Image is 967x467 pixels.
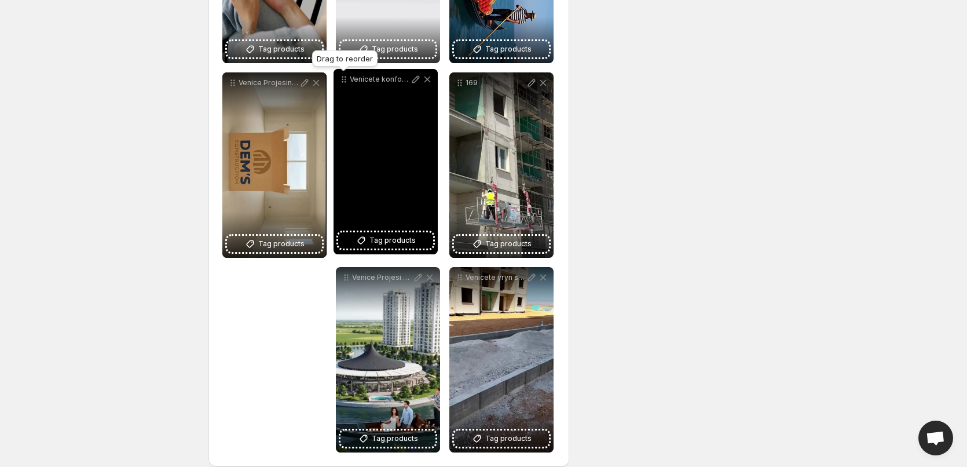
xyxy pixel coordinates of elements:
[454,41,549,57] button: Tag products
[239,78,299,87] p: Venice Projesinin kln kefedin Showroomlarmz ziyaret ederek yarattmz yaam tarzn yakndan grebilirsiniz
[449,267,554,453] div: Venicete yryn suyun zerinde yaayn Artk [GEOGRAPHIC_DATA]Tag products
[222,72,327,258] div: Venice Projesinin kln kefedin Showroomlarmz ziyaret ederek yarattmz yaam tarzn yakndan grebilirsi...
[918,421,953,455] div: Open chat
[485,43,532,55] span: Tag products
[454,236,549,252] button: Tag products
[258,238,305,250] span: Tag products
[338,232,433,249] button: Tag products
[369,235,416,246] span: Tag products
[485,433,532,444] span: Tag products
[336,267,440,453] div: Venice Projesi Kuzey Kbrsn kalbinde lks yaam Yeni sat kampanyas ile hayalinizdeki ev imdi sizi be...
[372,433,418,444] span: Tag products
[485,238,532,250] span: Tag products
[352,273,412,282] p: Venice Projesi Kuzey Kbrsn kalbinde lks yaam Yeni sat kampanyas ile hayalinizdeki ev imdi sizi be...
[334,69,438,254] div: Venicete konforlu yaam sizi bekliyor Bu videoda Venedik Konut Projesinde yer alan 21 dairenin k d...
[372,43,418,55] span: Tag products
[227,236,322,252] button: Tag products
[466,78,526,87] p: 169
[258,43,305,55] span: Tag products
[449,72,554,258] div: 169Tag products
[227,41,322,57] button: Tag products
[340,41,435,57] button: Tag products
[340,430,435,447] button: Tag products
[454,430,549,447] button: Tag products
[350,75,410,84] p: Venicete konforlu yaam sizi bekliyor Bu videoda Venedik Konut Projesinde yer alan 21 dairenin k d...
[466,273,526,282] p: Venicete yryn suyun zerinde yaayn Artk [GEOGRAPHIC_DATA]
